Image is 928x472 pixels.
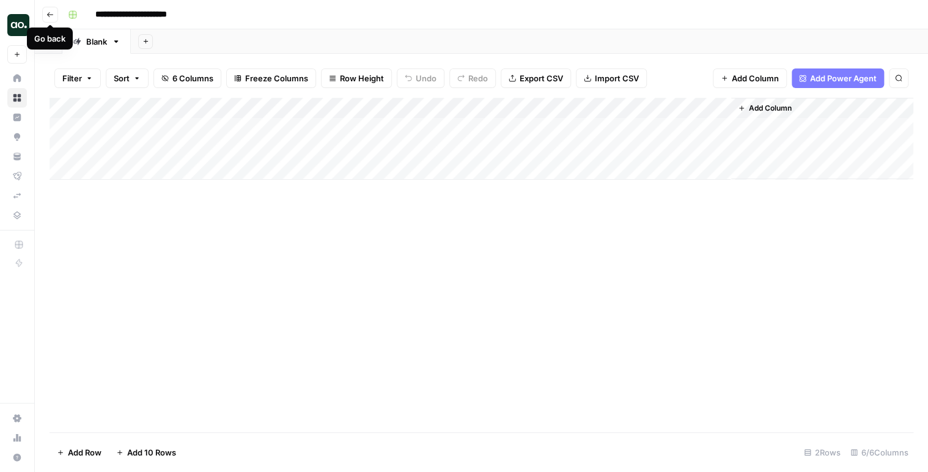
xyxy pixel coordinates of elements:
span: Sort [114,72,130,84]
a: Settings [7,408,27,428]
button: Import CSV [576,68,647,88]
a: Home [7,68,27,88]
div: 2 Rows [799,443,845,462]
span: 6 Columns [172,72,213,84]
span: Row Height [340,72,384,84]
button: Export CSV [501,68,571,88]
button: Redo [449,68,496,88]
button: Undo [397,68,444,88]
span: Undo [416,72,436,84]
span: Add Row [68,446,101,459]
button: Sort [106,68,149,88]
div: Blank [86,35,107,48]
span: Redo [468,72,488,84]
button: 6 Columns [153,68,221,88]
a: Blank [62,29,131,54]
button: Row Height [321,68,392,88]
button: Workspace: AirOps [7,10,27,40]
span: Filter [62,72,82,84]
a: Insights [7,108,27,127]
a: Usage [7,428,27,448]
img: AirOps Logo [7,14,29,36]
button: Freeze Columns [226,68,316,88]
button: Add Column [733,100,797,116]
a: Opportunities [7,127,27,147]
a: Browse [7,88,27,108]
span: Add 10 Rows [127,446,176,459]
button: Filter [54,68,101,88]
a: Flightpath [7,166,27,186]
a: Data Library [7,205,27,225]
button: Help + Support [7,448,27,467]
span: Import CSV [595,72,639,84]
div: 6/6 Columns [845,443,913,462]
button: Add 10 Rows [109,443,183,462]
button: Add Column [713,68,787,88]
a: Your Data [7,147,27,166]
span: Export CSV [520,72,563,84]
span: Add Power Agent [810,72,877,84]
span: Add Column [732,72,779,84]
span: Add Column [749,103,792,114]
div: Go back [34,32,65,45]
button: Add Power Agent [792,68,884,88]
button: Add Row [50,443,109,462]
span: Freeze Columns [245,72,308,84]
a: Syncs [7,186,27,205]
